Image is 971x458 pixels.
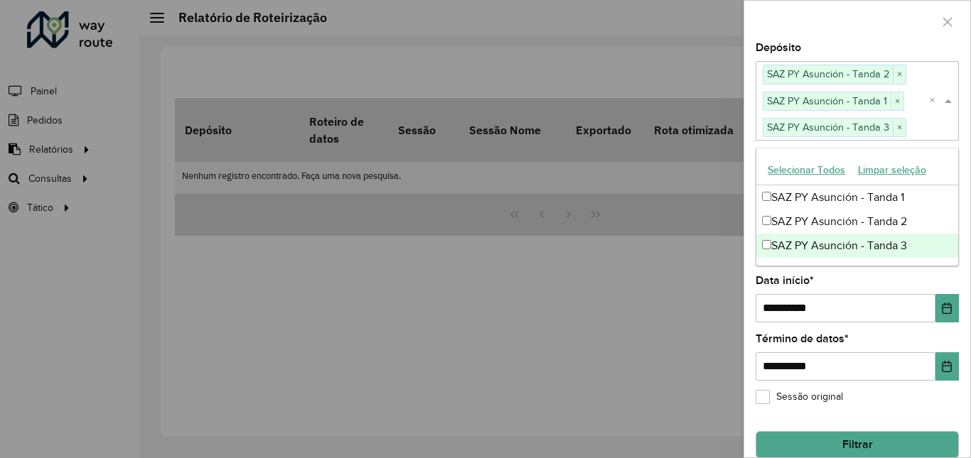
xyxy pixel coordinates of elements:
span: SAZ PY Asunción - Tanda 2 [763,65,893,82]
font: Sessão original [776,389,843,404]
span: × [893,66,906,83]
font: Término de datos [756,332,844,344]
font: SAZ PY Asunción - Tanda 2 [771,215,907,227]
font: SAZ PY Asunción - Tanda 3 [771,239,907,251]
button: Filtrar [756,431,959,458]
button: Selecionar Todos [761,159,852,181]
span: SAZ PY Asunción - Tanda 1 [763,92,891,109]
span: × [893,119,906,136]
font: Data início [756,274,810,286]
button: Limpar seleção [852,159,933,181]
ng-dropdown-panel: Lista de opciones [756,148,959,266]
font: SAZ PY Asunción - Tanda 1 [771,191,904,203]
span: SAZ PY Asunción - Tanda 3 [763,119,893,136]
button: Elija la fecha [935,352,959,381]
span: × [891,93,903,110]
font: Depósito [756,41,801,53]
button: Elija la fecha [935,294,959,322]
span: Clear all [929,92,941,109]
